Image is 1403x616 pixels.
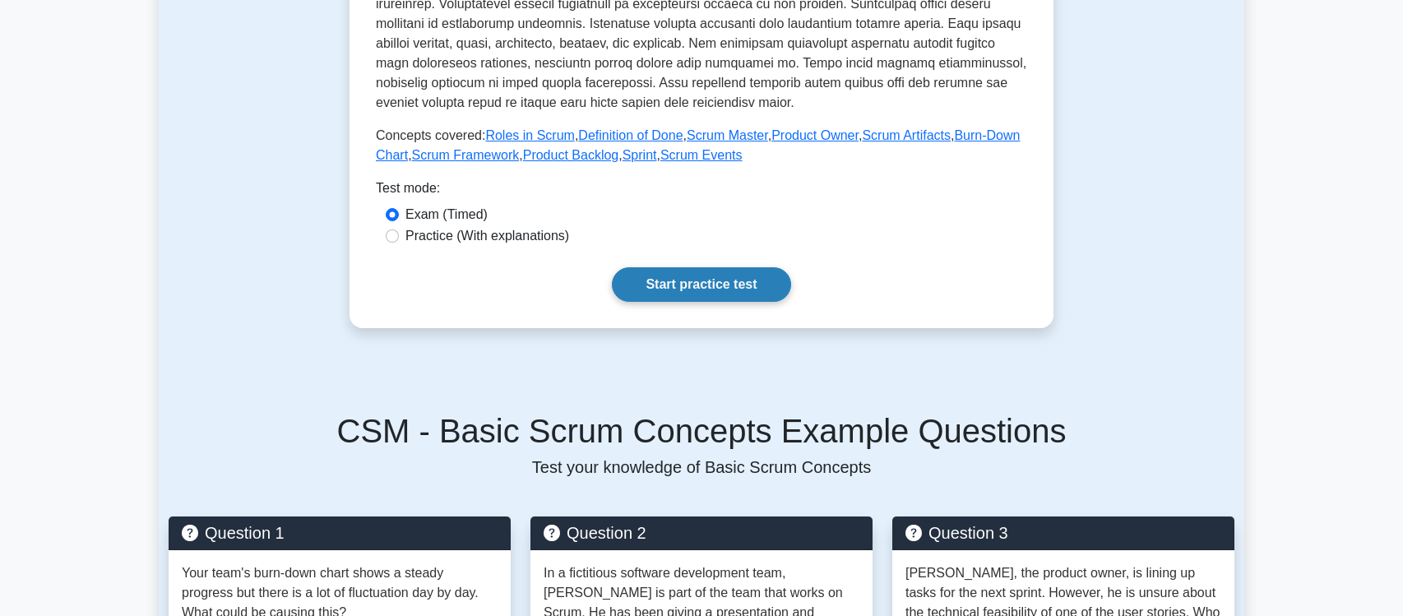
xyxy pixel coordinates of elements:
[623,148,657,162] a: Sprint
[523,148,619,162] a: Product Backlog
[660,148,743,162] a: Scrum Events
[771,128,859,142] a: Product Owner
[687,128,768,142] a: Scrum Master
[169,411,1234,451] h5: CSM - Basic Scrum Concepts Example Questions
[405,226,569,246] label: Practice (With explanations)
[182,523,498,543] h5: Question 1
[376,178,1027,205] div: Test mode:
[405,205,488,225] label: Exam (Timed)
[376,126,1027,165] p: Concepts covered: , , , , , , , , ,
[544,523,859,543] h5: Question 2
[612,267,790,302] a: Start practice test
[862,128,951,142] a: Scrum Artifacts
[485,128,574,142] a: Roles in Scrum
[412,148,520,162] a: Scrum Framework
[905,523,1221,543] h5: Question 3
[169,457,1234,477] p: Test your knowledge of Basic Scrum Concepts
[578,128,683,142] a: Definition of Done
